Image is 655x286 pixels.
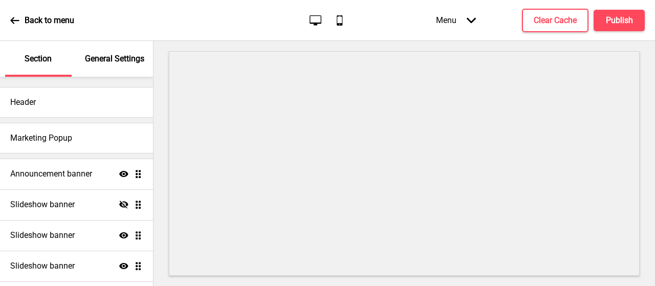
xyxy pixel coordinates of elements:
button: Publish [594,10,645,31]
h4: Publish [606,15,633,26]
div: Menu [426,5,486,35]
h4: Announcement banner [10,168,92,180]
h4: Slideshow banner [10,230,75,241]
p: Section [25,53,52,64]
h4: Slideshow banner [10,260,75,272]
a: Back to menu [10,7,74,34]
h4: Header [10,97,36,108]
h4: Clear Cache [534,15,577,26]
button: Clear Cache [522,9,588,32]
p: General Settings [85,53,144,64]
p: Back to menu [25,15,74,26]
h4: Slideshow banner [10,199,75,210]
h4: Marketing Popup [10,133,72,144]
